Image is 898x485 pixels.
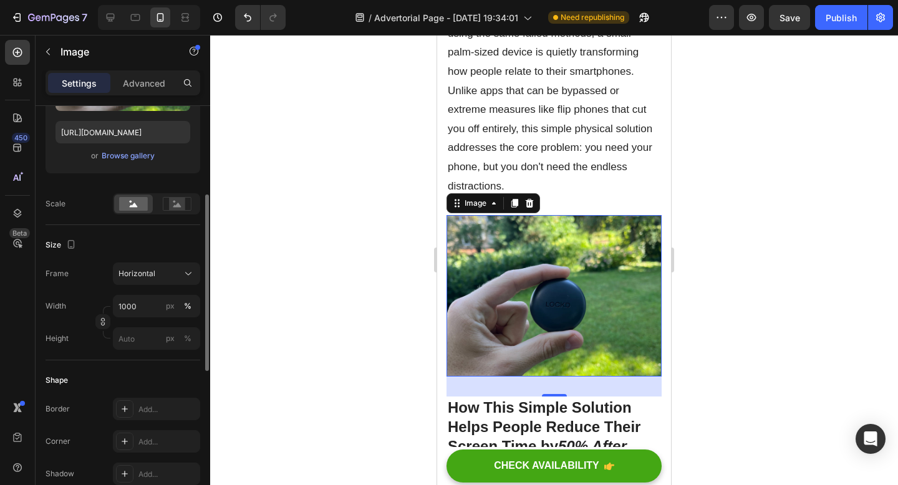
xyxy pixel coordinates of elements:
[46,436,70,447] div: Corner
[769,5,810,30] button: Save
[138,404,197,415] div: Add...
[9,228,30,238] div: Beta
[46,375,68,386] div: Shape
[9,362,224,442] h2: How This Simple Solution Helps People Reduce Their Screen Time by
[184,300,191,312] div: %
[166,300,175,312] div: px
[374,11,518,24] span: Advertorial Page - [DATE] 19:34:01
[561,12,624,23] span: Need republishing
[826,11,857,24] div: Publish
[113,262,200,285] button: Horizontal
[46,468,74,479] div: Shadow
[62,77,97,90] p: Settings
[166,333,175,344] div: px
[5,5,93,30] button: 7
[102,150,155,161] div: Browse gallery
[82,10,87,25] p: 7
[856,424,886,454] div: Open Intercom Messenger
[91,148,99,163] span: or
[118,268,155,279] span: Horizontal
[46,237,79,254] div: Size
[235,5,286,30] div: Undo/Redo
[780,12,800,23] span: Save
[815,5,867,30] button: Publish
[9,180,224,342] img: Alt Image
[25,163,52,174] div: Image
[9,415,224,448] button: CHECK AVAILABILITY
[12,133,30,143] div: 450
[56,121,190,143] input: https://example.com/image.jpg
[437,35,671,485] iframe: Design area
[180,299,195,314] button: px
[101,150,155,162] button: Browse gallery
[11,403,190,439] i: 50% After Just One Week
[60,44,167,59] p: Image
[138,469,197,480] div: Add...
[46,403,70,415] div: Border
[113,295,200,317] input: px%
[46,198,65,209] div: Scale
[46,268,69,279] label: Frame
[184,333,191,344] div: %
[138,436,197,448] div: Add...
[163,331,178,346] button: %
[57,425,162,438] div: CHECK AVAILABILITY
[180,331,195,346] button: px
[123,77,165,90] p: Advanced
[163,299,178,314] button: %
[46,333,69,344] label: Height
[113,327,200,350] input: px%
[369,11,372,24] span: /
[46,300,66,312] label: Width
